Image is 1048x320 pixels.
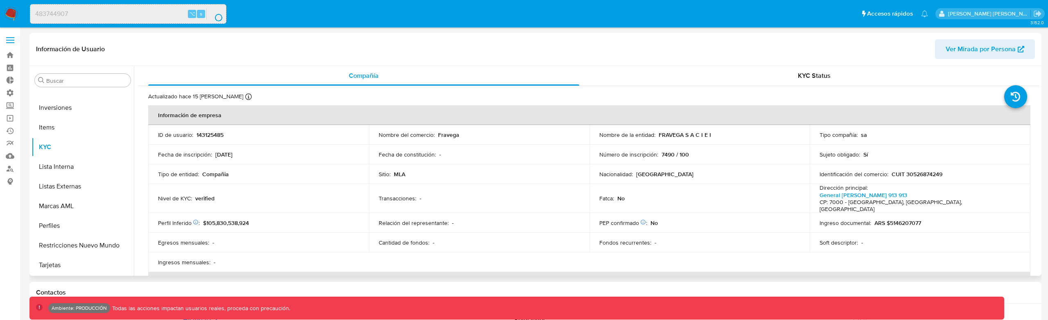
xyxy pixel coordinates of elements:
p: Nombre de la entidad : [599,131,655,138]
p: Fecha de inscripción : [158,151,212,158]
p: Fondos recurrentes : [599,239,651,246]
p: verified [195,195,215,202]
p: Perfil Inferido : [158,219,200,227]
p: - [420,195,421,202]
p: 143125485 [196,131,224,138]
button: Lista Interna [32,157,134,177]
button: search-icon [206,8,223,20]
p: esteban.salas@mercadolibre.com.co [948,10,1031,18]
p: Fravega [438,131,459,138]
input: Buscar usuario o caso... [30,9,226,19]
p: Ingreso documental : [820,219,871,227]
p: - [439,151,441,158]
p: Identificación del comercio : [820,170,888,178]
span: s [200,10,202,18]
th: Datos de contacto [148,272,1030,292]
input: Buscar [46,77,127,84]
span: Ver Mirada por Persona [946,39,1016,59]
p: Tipo compañía : [820,131,858,138]
p: Nombre del comercio : [379,131,435,138]
button: Buscar [38,77,45,84]
p: ARS $5146207077 [874,219,921,227]
p: Ingresos mensuales : [158,259,210,266]
p: Fatca : [599,195,614,202]
p: No [650,219,658,227]
p: Transacciones : [379,195,416,202]
p: Tipo de entidad : [158,170,199,178]
p: Nacionalidad : [599,170,633,178]
p: PEP confirmado : [599,219,647,227]
span: Compañía [349,71,379,80]
p: Dirección principal : [820,184,868,191]
p: Sujeto obligado : [820,151,860,158]
p: Actualizado hace 15 [PERSON_NAME] [148,93,243,100]
a: General [PERSON_NAME] 913 913 [820,191,907,199]
p: Egresos mensuales : [158,239,209,246]
p: - [214,259,215,266]
span: ⌥ [189,10,195,18]
p: [GEOGRAPHIC_DATA] [636,170,693,178]
p: Ambiente: PRODUCCIÓN [52,306,107,310]
button: Perfiles [32,216,134,236]
button: Listas Externas [32,177,134,196]
button: Items [32,118,134,137]
p: MLA [394,170,405,178]
button: KYC [32,137,134,157]
p: - [452,219,454,227]
p: ID de usuario : [158,131,193,138]
p: [DATE] [215,151,233,158]
p: - [212,239,214,246]
p: Número de inscripción : [599,151,658,158]
button: Restricciones Nuevo Mundo [32,236,134,255]
p: Nivel de KYC : [158,195,192,202]
button: Inversiones [32,98,134,118]
p: Cantidad de fondos : [379,239,429,246]
span: Accesos rápidos [867,9,913,18]
p: 7490 / 100 [662,151,689,158]
h1: Contactos [36,288,1035,297]
p: No [617,195,625,202]
th: Información de empresa [148,105,1030,125]
p: Sitio : [379,170,391,178]
button: Marcas AML [32,196,134,216]
p: - [861,239,863,246]
p: - [433,239,434,246]
a: Notificaciones [921,10,928,17]
p: Soft descriptor : [820,239,858,246]
p: - [655,239,656,246]
p: Todas las acciones impactan usuarios reales, proceda con precaución. [110,304,290,312]
p: FRAVEGA S A C I E I [659,131,711,138]
h4: CP: 7000 - [GEOGRAPHIC_DATA], [GEOGRAPHIC_DATA], [GEOGRAPHIC_DATA] [820,199,1017,213]
span: $105,830,538,924 [203,219,249,227]
p: Fecha de constitución : [379,151,436,158]
button: Ver Mirada por Persona [935,39,1035,59]
p: CUIT 30526874249 [892,170,942,178]
p: sa [861,131,867,138]
p: Sí [863,151,868,158]
a: Salir [1033,9,1042,18]
h1: Información de Usuario [36,45,105,53]
p: Relación del representante : [379,219,449,227]
span: KYC Status [798,71,831,80]
button: Tarjetas [32,255,134,275]
p: Compañia [202,170,229,178]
